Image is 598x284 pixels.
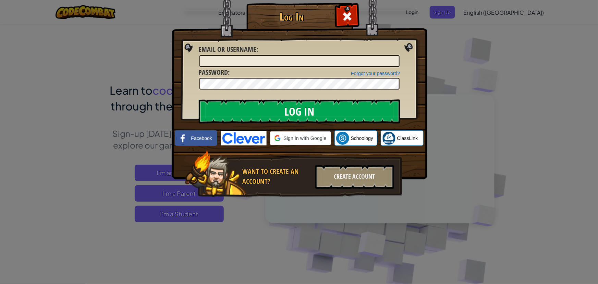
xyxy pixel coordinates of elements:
[176,132,190,145] img: facebook_small.png
[315,165,394,189] div: Create Account
[397,135,418,142] span: ClassLink
[351,71,400,76] a: Forgot your password?
[199,68,228,77] span: Password
[351,135,373,142] span: Schoology
[382,132,395,145] img: classlink-logo-small.png
[243,167,311,186] div: Want to create an account?
[283,135,326,142] span: Sign in with Google
[221,131,267,145] img: clever-logo-blue.png
[199,68,230,78] label: :
[336,132,349,145] img: schoology.png
[199,45,257,54] span: Email or Username
[248,11,335,23] h1: Log In
[199,45,258,55] label: :
[191,135,212,142] span: Facebook
[199,99,400,123] input: Log In
[270,131,331,145] div: Sign in with Google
